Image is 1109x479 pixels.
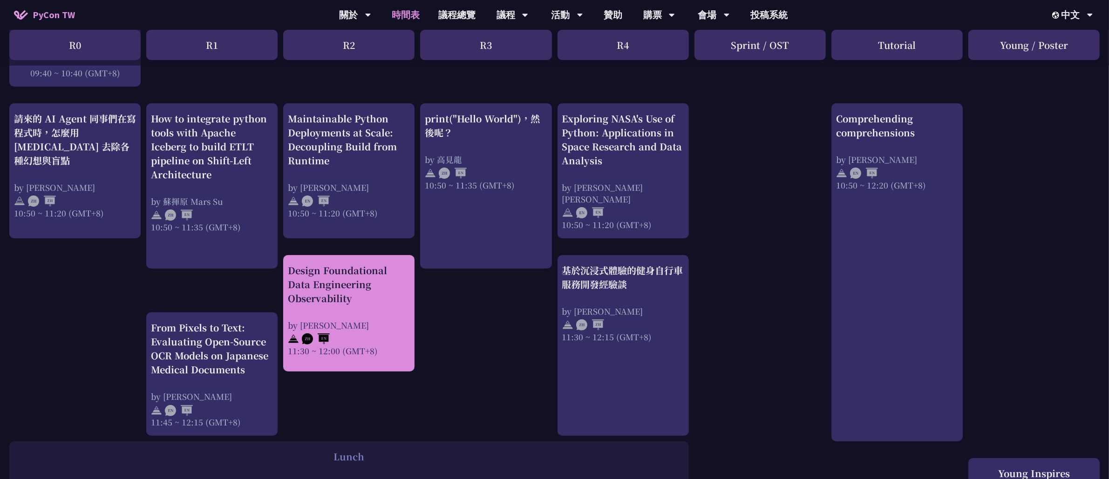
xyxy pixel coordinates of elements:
div: 基於沉浸式體驗的健身自行車服務開發經驗談 [562,263,684,291]
div: From Pixels to Text: Evaluating Open-Source OCR Models on Japanese Medical Documents [151,321,273,377]
div: by [PERSON_NAME] [288,319,410,331]
div: Tutorial [831,30,963,60]
div: 11:30 ~ 12:15 (GMT+8) [562,331,684,343]
img: svg+xml;base64,PHN2ZyB4bWxucz0iaHR0cDovL3d3dy53My5vcmcvMjAwMC9zdmciIHdpZHRoPSIyNCIgaGVpZ2h0PSIyNC... [836,168,847,179]
div: 請來的 AI Agent 同事們在寫程式時，怎麼用 [MEDICAL_DATA] 去除各種幻想與盲點 [14,112,136,168]
span: PyCon TW [33,8,75,22]
div: Young / Poster [968,30,1100,60]
div: 10:50 ~ 11:35 (GMT+8) [151,221,273,233]
div: How to integrate python tools with Apache Iceberg to build ETLT pipeline on Shift-Left Architecture [151,112,273,182]
img: ENEN.5a408d1.svg [302,196,330,207]
img: ZHEN.371966e.svg [302,333,330,344]
div: Comprehending comprehensions [836,112,958,140]
img: Locale Icon [1052,12,1061,19]
img: svg+xml;base64,PHN2ZyB4bWxucz0iaHR0cDovL3d3dy53My5vcmcvMjAwMC9zdmciIHdpZHRoPSIyNCIgaGVpZ2h0PSIyNC... [14,196,25,207]
a: 基於沉浸式體驗的健身自行車服務開發經驗談 by [PERSON_NAME] 11:30 ~ 12:15 (GMT+8) [562,263,684,428]
div: R2 [283,30,415,60]
div: 10:50 ~ 11:35 (GMT+8) [425,179,547,191]
div: R1 [146,30,278,60]
img: svg+xml;base64,PHN2ZyB4bWxucz0iaHR0cDovL3d3dy53My5vcmcvMjAwMC9zdmciIHdpZHRoPSIyNCIgaGVpZ2h0PSIyNC... [151,405,162,416]
a: PyCon TW [5,3,84,27]
div: 10:50 ~ 11:20 (GMT+8) [14,207,136,219]
img: svg+xml;base64,PHN2ZyB4bWxucz0iaHR0cDovL3d3dy53My5vcmcvMjAwMC9zdmciIHdpZHRoPSIyNCIgaGVpZ2h0PSIyNC... [562,207,573,218]
a: 請來的 AI Agent 同事們在寫程式時，怎麼用 [MEDICAL_DATA] 去除各種幻想與盲點 by [PERSON_NAME] 10:50 ~ 11:20 (GMT+8) [14,112,136,230]
div: 10:50 ~ 11:20 (GMT+8) [288,207,410,219]
img: ZHZH.38617ef.svg [28,196,56,207]
div: Design Foundational Data Engineering Observability [288,263,410,305]
div: by [PERSON_NAME] [14,182,136,193]
a: Maintainable Python Deployments at Scale: Decoupling Build from Runtime by [PERSON_NAME] 10:50 ~ ... [288,112,410,230]
img: ENEN.5a408d1.svg [165,405,193,416]
img: ZHZH.38617ef.svg [576,319,604,331]
img: svg+xml;base64,PHN2ZyB4bWxucz0iaHR0cDovL3d3dy53My5vcmcvMjAwMC9zdmciIHdpZHRoPSIyNCIgaGVpZ2h0PSIyNC... [425,168,436,179]
div: 10:50 ~ 12:20 (GMT+8) [836,179,958,191]
div: by [PERSON_NAME] [836,154,958,165]
div: R3 [420,30,551,60]
div: by 高見龍 [425,154,547,165]
a: From Pixels to Text: Evaluating Open-Source OCR Models on Japanese Medical Documents by [PERSON_N... [151,321,273,428]
div: R4 [558,30,689,60]
div: by [PERSON_NAME] [PERSON_NAME] [562,182,684,205]
div: 11:45 ~ 12:15 (GMT+8) [151,416,273,428]
img: ENEN.5a408d1.svg [576,207,604,218]
a: print("Hello World")，然後呢？ by 高見龍 10:50 ~ 11:35 (GMT+8) [425,112,547,261]
div: Lunch [14,450,684,464]
img: Home icon of PyCon TW 2025 [14,10,28,20]
div: print("Hello World")，然後呢？ [425,112,547,140]
img: svg+xml;base64,PHN2ZyB4bWxucz0iaHR0cDovL3d3dy53My5vcmcvMjAwMC9zdmciIHdpZHRoPSIyNCIgaGVpZ2h0PSIyNC... [151,209,162,221]
img: svg+xml;base64,PHN2ZyB4bWxucz0iaHR0cDovL3d3dy53My5vcmcvMjAwMC9zdmciIHdpZHRoPSIyNCIgaGVpZ2h0PSIyNC... [562,319,573,331]
div: by [PERSON_NAME] [288,182,410,193]
div: 11:30 ~ 12:00 (GMT+8) [288,345,410,357]
div: Maintainable Python Deployments at Scale: Decoupling Build from Runtime [288,112,410,168]
img: ZHEN.371966e.svg [165,209,193,221]
a: Design Foundational Data Engineering Observability by [PERSON_NAME] 11:30 ~ 12:00 (GMT+8) [288,263,410,364]
a: How to integrate python tools with Apache Iceberg to build ETLT pipeline on Shift-Left Architectu... [151,112,273,261]
a: Exploring NASA's Use of Python: Applications in Space Research and Data Analysis by [PERSON_NAME]... [562,112,684,230]
div: 10:50 ~ 11:20 (GMT+8) [562,219,684,230]
div: Exploring NASA's Use of Python: Applications in Space Research and Data Analysis [562,112,684,168]
div: 09:40 ~ 10:40 (GMT+8) [14,67,136,79]
img: ENEN.5a408d1.svg [850,168,878,179]
div: by 蘇揮原 Mars Su [151,196,273,207]
div: Sprint / OST [694,30,826,60]
div: by [PERSON_NAME] [562,305,684,317]
img: svg+xml;base64,PHN2ZyB4bWxucz0iaHR0cDovL3d3dy53My5vcmcvMjAwMC9zdmciIHdpZHRoPSIyNCIgaGVpZ2h0PSIyNC... [288,196,299,207]
div: by [PERSON_NAME] [151,391,273,402]
a: Comprehending comprehensions by [PERSON_NAME] 10:50 ~ 12:20 (GMT+8) [836,112,958,433]
div: R0 [9,30,141,60]
img: svg+xml;base64,PHN2ZyB4bWxucz0iaHR0cDovL3d3dy53My5vcmcvMjAwMC9zdmciIHdpZHRoPSIyNCIgaGVpZ2h0PSIyNC... [288,333,299,344]
img: ZHEN.371966e.svg [439,168,467,179]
